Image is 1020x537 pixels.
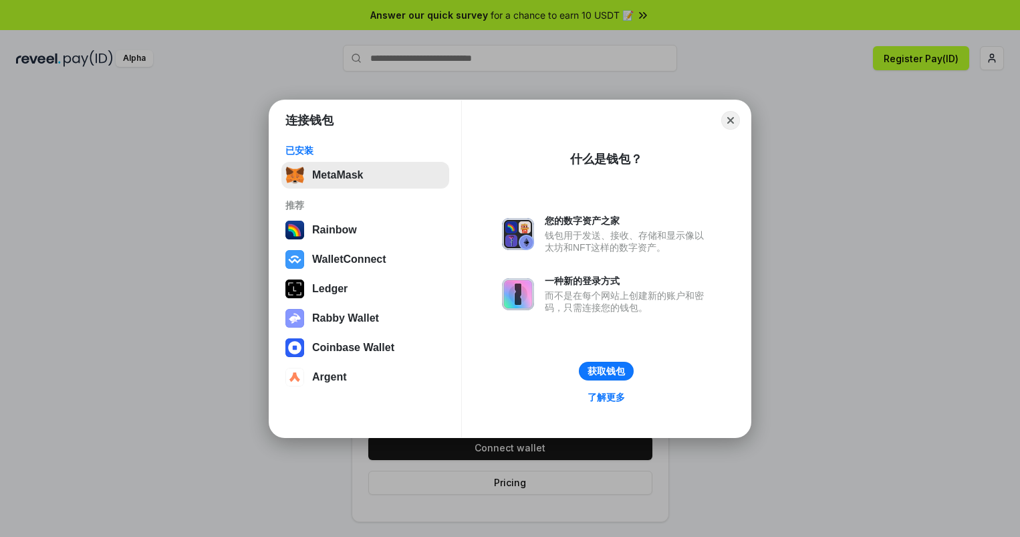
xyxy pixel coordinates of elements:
img: svg+xml,%3Csvg%20xmlns%3D%22http%3A%2F%2Fwww.w3.org%2F2000%2Fsvg%22%20width%3D%2228%22%20height%3... [285,280,304,298]
div: Rabby Wallet [312,312,379,324]
button: WalletConnect [281,246,449,273]
img: svg+xml,%3Csvg%20width%3D%2228%22%20height%3D%2228%22%20viewBox%3D%220%200%2028%2028%22%20fill%3D... [285,368,304,387]
h1: 连接钱包 [285,112,334,128]
a: 了解更多 [580,389,633,406]
img: svg+xml,%3Csvg%20fill%3D%22none%22%20height%3D%2233%22%20viewBox%3D%220%200%2035%2033%22%20width%... [285,166,304,185]
img: svg+xml,%3Csvg%20xmlns%3D%22http%3A%2F%2Fwww.w3.org%2F2000%2Fsvg%22%20fill%3D%22none%22%20viewBox... [285,309,304,328]
div: 获取钱包 [588,365,625,377]
button: Close [721,111,740,130]
img: svg+xml,%3Csvg%20xmlns%3D%22http%3A%2F%2Fwww.w3.org%2F2000%2Fsvg%22%20fill%3D%22none%22%20viewBox... [502,278,534,310]
button: Rainbow [281,217,449,243]
div: 什么是钱包？ [570,151,642,167]
button: Argent [281,364,449,391]
div: 已安装 [285,144,445,156]
img: svg+xml,%3Csvg%20width%3D%2228%22%20height%3D%2228%22%20viewBox%3D%220%200%2028%2028%22%20fill%3D... [285,250,304,269]
div: Ledger [312,283,348,295]
div: Rainbow [312,224,357,236]
button: Rabby Wallet [281,305,449,332]
img: svg+xml,%3Csvg%20width%3D%22120%22%20height%3D%22120%22%20viewBox%3D%220%200%20120%20120%22%20fil... [285,221,304,239]
div: MetaMask [312,169,363,181]
button: Ledger [281,276,449,302]
div: WalletConnect [312,253,386,265]
div: 而不是在每个网站上创建新的账户和密码，只需连接您的钱包。 [545,290,711,314]
div: 了解更多 [588,391,625,403]
img: svg+xml,%3Csvg%20width%3D%2228%22%20height%3D%2228%22%20viewBox%3D%220%200%2028%2028%22%20fill%3D... [285,338,304,357]
div: 推荐 [285,199,445,211]
img: svg+xml,%3Csvg%20xmlns%3D%22http%3A%2F%2Fwww.w3.org%2F2000%2Fsvg%22%20fill%3D%22none%22%20viewBox... [502,218,534,250]
div: Coinbase Wallet [312,342,394,354]
div: 您的数字资产之家 [545,215,711,227]
div: 一种新的登录方式 [545,275,711,287]
div: Argent [312,371,347,383]
div: 钱包用于发送、接收、存储和显示像以太坊和NFT这样的数字资产。 [545,229,711,253]
button: MetaMask [281,162,449,189]
button: 获取钱包 [579,362,634,381]
button: Coinbase Wallet [281,334,449,361]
